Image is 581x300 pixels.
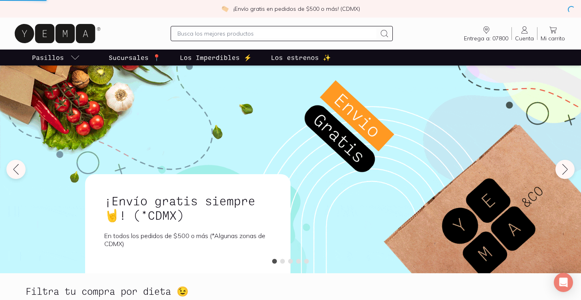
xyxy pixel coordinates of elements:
p: ¡Envío gratis en pedidos de $500 o más! (CDMX) [233,5,360,13]
input: Busca los mejores productos [177,29,376,38]
span: Mi carrito [541,35,565,42]
a: Mi carrito [537,25,568,42]
p: Los estrenos ✨ [271,53,331,62]
h1: ¡Envío gratis siempre🤘! (*CDMX) [104,193,271,222]
p: Sucursales 📍 [109,53,161,62]
a: Los estrenos ✨ [269,50,332,66]
h2: Filtra tu compra por dieta 😉 [26,286,189,296]
a: Los Imperdibles ⚡️ [178,50,253,66]
div: Open Intercom Messenger [554,273,573,292]
p: Los Imperdibles ⚡️ [180,53,252,62]
span: Cuenta [515,35,534,42]
p: En todos los pedidos de $500 o más (*Algunas zonas de CDMX) [104,232,271,248]
a: Cuenta [512,25,537,42]
p: Pasillos [32,53,64,62]
a: Entrega a: 07800 [461,25,511,42]
span: Entrega a: 07800 [464,35,508,42]
img: check [221,5,229,12]
a: pasillo-todos-link [30,50,82,66]
a: Sucursales 📍 [107,50,162,66]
